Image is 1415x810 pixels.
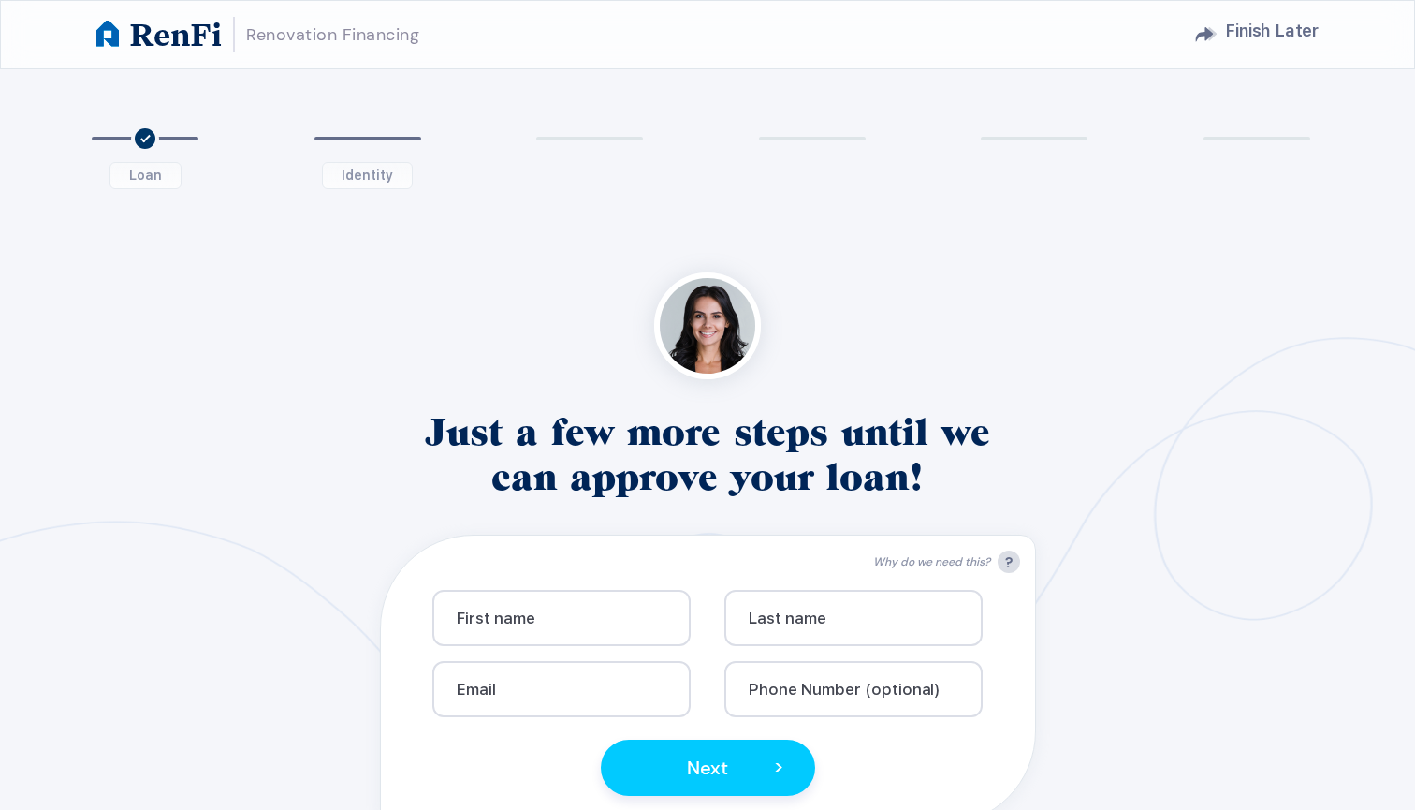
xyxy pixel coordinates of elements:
span: Identity [322,162,413,189]
a: RenFi [96,18,222,51]
span: Next [687,752,728,784]
h1: RenFi [130,18,222,51]
span: > [774,752,783,784]
span: ? [1005,552,1013,572]
span: Why do we need this? [873,554,990,569]
h1: Just a few more steps until we can approve your loan! [397,409,1018,499]
button: Next> [601,740,815,796]
i: 1 [131,125,159,153]
h3: Renovation Financing [246,21,419,50]
h2: Finish Later [1225,13,1319,49]
span: Loan [109,162,182,189]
